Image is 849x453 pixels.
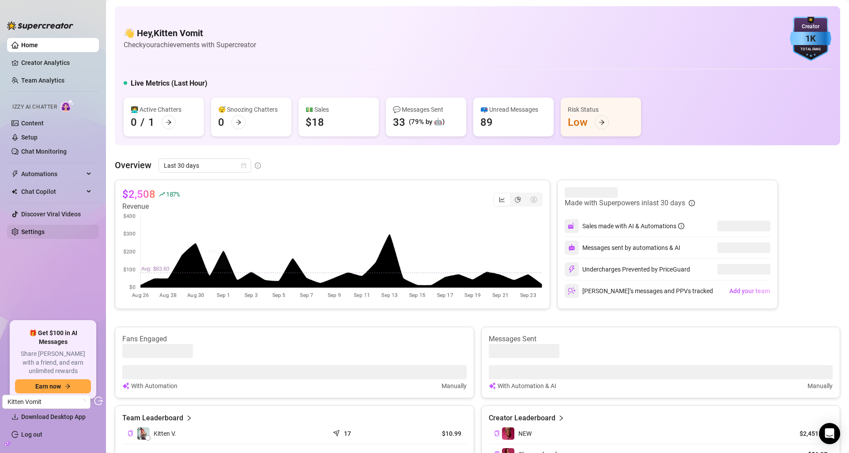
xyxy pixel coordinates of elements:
div: 1 [148,115,155,129]
img: blue-badge-DgoSNQY1.svg [790,17,831,61]
img: svg%3e [568,222,576,230]
article: Overview [115,159,151,172]
a: Discover Viral Videos [21,211,81,218]
div: segmented control [493,193,543,207]
img: Kitten Vomit [137,427,150,440]
h5: Live Metrics (Last Hour) [131,78,208,89]
img: Chat Copilot [11,189,17,195]
span: right [186,413,192,423]
div: Undercharges Prevented by PriceGuard [565,262,690,276]
div: 💬 Messages Sent [393,105,459,114]
a: Setup [21,134,38,141]
a: Log out [21,431,42,438]
span: Kitten Vomit [8,395,85,408]
span: pie-chart [515,196,521,203]
span: download [11,413,19,420]
span: dollar-circle [531,196,537,203]
span: Share [PERSON_NAME] with a friend, and earn unlimited rewards [15,350,91,376]
div: 89 [480,115,493,129]
article: Messages Sent [489,334,833,344]
img: svg%3e [122,381,129,391]
span: arrow-right [166,119,172,125]
a: Settings [21,228,45,235]
img: logo-BBDzfeDw.svg [7,21,73,30]
article: Manually [807,381,833,391]
button: Add your team [729,284,770,298]
span: loading [79,398,87,405]
button: Copy Teammate ID [128,430,133,437]
div: 1K [790,32,831,45]
span: Chat Copilot [21,185,84,199]
article: 17 [344,429,351,438]
span: info-circle [689,200,695,206]
a: Content [21,120,44,127]
img: svg%3e [568,244,575,251]
span: arrow-right [599,119,605,125]
article: Revenue [122,201,180,212]
span: arrow-right [64,383,71,389]
article: $2,508 [122,187,155,201]
button: Copy Creator ID [494,430,500,437]
span: line-chart [499,196,505,203]
div: Sales made with AI & Automations [582,221,684,231]
img: svg%3e [568,265,576,273]
div: Open Intercom Messenger [819,423,840,444]
article: With Automation [131,381,177,391]
span: build [4,441,11,447]
span: thunderbolt [11,170,19,177]
div: 😴 Snoozing Chatters [218,105,284,114]
img: AI Chatter [60,99,74,112]
article: With Automation & AI [498,381,556,391]
span: logout [94,396,103,405]
span: send [333,428,342,437]
div: 👩‍💻 Active Chatters [131,105,197,114]
span: Earn now [35,383,61,390]
span: Download Desktop App [21,413,86,420]
article: Manually [441,381,467,391]
div: 📪 Unread Messages [480,105,547,114]
span: NEW [518,430,532,437]
span: info-circle [678,223,684,229]
button: Earn nowarrow-right [15,379,91,393]
div: 0 [131,115,137,129]
article: Check your achievements with Supercreator [124,39,256,50]
span: Automations [21,167,84,181]
div: Creator [790,23,831,31]
span: copy [128,430,133,436]
article: Creator Leaderboard [489,413,555,423]
span: 187 % [166,190,180,198]
span: arrow-right [235,119,241,125]
span: right [558,413,564,423]
span: Izzy AI Chatter [12,103,57,111]
div: [PERSON_NAME]’s messages and PPVs tracked [565,284,713,298]
a: Team Analytics [21,77,64,84]
span: Add your team [729,287,770,294]
span: Last 30 days [164,159,246,172]
div: Messages sent by automations & AI [565,241,680,255]
span: calendar [241,163,246,168]
div: 33 [393,115,405,129]
div: 0 [218,115,224,129]
span: rise [159,191,165,197]
h4: 👋 Hey, Kitten Vomit [124,27,256,39]
article: Team Leaderboard [122,413,183,423]
div: $18 [306,115,324,129]
img: NEW [502,427,514,440]
a: Creator Analytics [21,56,92,70]
div: (79% by 🤖) [409,117,445,128]
article: Made with Superpowers in last 30 days [565,198,685,208]
article: $2,451.03 [787,429,827,438]
article: $10.99 [403,429,461,438]
a: Chat Monitoring [21,148,67,155]
span: info-circle [255,162,261,169]
div: Risk Status [568,105,634,114]
span: 🎁 Get $100 in AI Messages [15,329,91,346]
span: Kitten V. [154,429,176,438]
article: Fans Engaged [122,334,467,344]
img: svg%3e [568,287,576,295]
img: svg%3e [489,381,496,391]
div: 💵 Sales [306,105,372,114]
div: Total Fans [790,47,831,53]
a: Home [21,42,38,49]
span: copy [494,430,500,436]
